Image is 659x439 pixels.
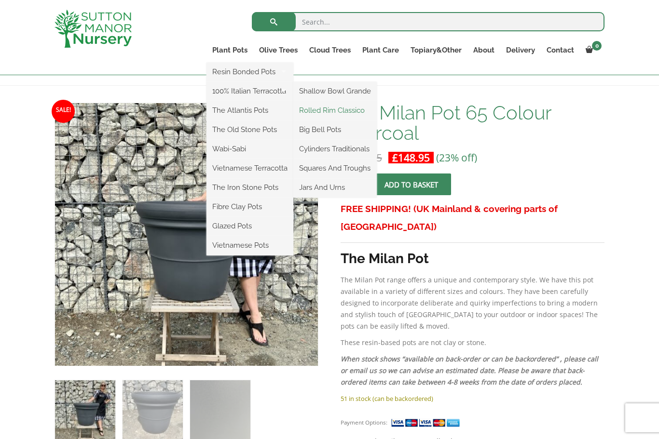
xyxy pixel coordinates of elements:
p: These resin-based pots are not clay or stone. [341,337,604,348]
img: The Milan Pot 65 Colour Charcoal - IMG 7467 scaled [318,103,581,366]
a: Contact [541,43,580,57]
a: About [467,43,500,57]
strong: The Milan Pot [341,251,429,266]
a: Olive Trees [253,43,303,57]
em: When stock shows “available on back-order or can be backordered” , please call or email us so we ... [341,354,598,386]
a: Delivery [500,43,541,57]
input: Search... [252,12,604,31]
span: Sale! [52,100,75,123]
span: (23% off) [436,151,477,164]
p: The Milan Pot range offers a unique and contemporary style. We have this pot available in a varie... [341,274,604,332]
span: £ [392,151,398,164]
small: Payment Options: [341,419,387,426]
a: Squares And Troughs [293,161,377,175]
p: 51 in stock (can be backordered) [341,393,604,404]
a: The Atlantis Pots [206,103,293,118]
a: Big Bell Pots [293,122,377,137]
a: Vietnamese Terracotta [206,161,293,175]
span: 0 [592,41,602,51]
a: The Iron Stone Pots [206,180,293,195]
a: Topiary&Other [405,43,467,57]
a: Cloud Trees [303,43,357,57]
a: Cylinders Traditionals [293,142,377,156]
img: logo [55,10,132,48]
h3: FREE SHIPPING! (UK Mainland & covering parts of [GEOGRAPHIC_DATA]) [341,200,604,236]
a: The Old Stone Pots [206,122,293,137]
bdi: 193.95 [344,151,382,164]
a: Vietnamese Pots [206,238,293,253]
a: Wabi-Sabi [206,142,293,156]
a: Jars And Urns [293,180,377,195]
a: Shallow Bowl Grande [293,84,377,98]
a: Fibre Clay Pots [206,200,293,214]
a: Glazed Pots [206,219,293,233]
bdi: 148.95 [392,151,430,164]
a: Resin Bonded Pots [206,65,293,79]
h1: The Milan Pot 65 Colour Charcoal [341,103,604,143]
a: Rolled Rim Classico [293,103,377,118]
a: 0 [580,43,604,57]
a: 100% Italian Terracotta [206,84,293,98]
a: Plant Care [357,43,405,57]
button: Add to basket [371,173,451,195]
img: payment supported [391,418,463,428]
a: Plant Pots [206,43,253,57]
